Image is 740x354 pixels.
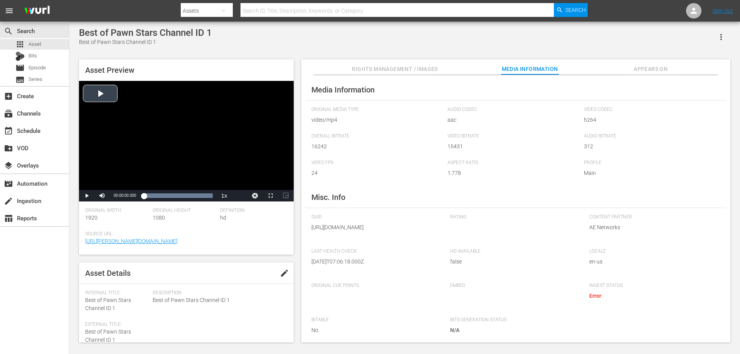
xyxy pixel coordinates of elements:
span: [DATE]T07:06:18.000Z [311,258,439,266]
span: AE Networks [589,223,716,232]
span: Overall Bitrate [311,133,444,139]
button: Search [554,3,588,17]
span: External Title: [85,322,149,328]
button: Fullscreen [263,190,278,201]
span: Asset [15,40,25,49]
span: Description: [153,290,284,296]
span: Create [4,92,13,101]
span: Bits Generation Status [450,317,577,323]
span: aac [447,116,580,124]
span: Ingest Status [589,283,716,289]
span: Series [15,75,25,84]
span: Best of Pawn Stars Channel ID 1 [85,297,131,311]
span: h264 [584,116,716,124]
span: Original Cue Points [311,283,439,289]
span: Misc. Info [311,193,345,202]
span: Original Width [85,208,149,214]
img: ans4CAIJ8jUAAAAAAAAAAAAAAAAAAAAAAAAgQb4GAAAAAAAAAAAAAAAAAAAAAAAAJMjXAAAAAAAAAAAAAAAAAAAAAAAAgAT5G... [18,2,55,20]
div: Progress Bar [144,193,212,198]
span: Episode [15,63,25,72]
span: Definition [220,208,284,214]
span: false [450,258,577,266]
span: edit [280,268,289,278]
span: Appears On [622,64,679,74]
button: Playback Rate [217,190,232,201]
span: Original Height [153,208,216,214]
span: hd [220,215,226,221]
span: 24 [311,169,444,177]
span: Bitable [311,317,439,323]
span: Original Media Type [311,107,444,113]
span: Best of Pawn Stars Channel ID 1 [153,296,284,304]
span: [URL][DOMAIN_NAME] [311,223,439,232]
span: 1080 [153,215,165,221]
button: edit [275,264,294,282]
span: Video Codec [584,107,716,113]
span: VOD [4,144,13,153]
span: Asset Details [85,268,131,278]
button: Play [79,190,94,201]
span: Locale [589,248,716,255]
span: Profile [584,160,716,166]
span: menu [5,6,14,15]
span: 15431 [447,143,580,151]
span: 1920 [85,215,98,221]
span: Aspect Ratio [447,160,580,166]
span: Bits [29,52,37,60]
span: Search [565,3,586,17]
span: 16242 [311,143,444,151]
span: Last Health Check [311,248,439,255]
span: Source Url [85,231,284,237]
span: Series [29,75,42,83]
span: Asset Preview [85,65,135,75]
span: Video Bitrate [447,133,580,139]
button: Jump To Time [247,190,263,201]
span: Episode [29,64,46,72]
span: GUID [311,214,439,220]
a: Sign Out [713,8,733,14]
a: [URL][PERSON_NAME][DOMAIN_NAME] [85,238,177,244]
span: Audio Codec [447,107,580,113]
span: Embed [450,283,577,289]
span: 312 [584,143,716,151]
span: Overlays [4,161,13,170]
span: Content Partner [589,214,716,220]
button: Picture-in-Picture [278,190,294,201]
span: Schedule [4,126,13,136]
span: Main [584,169,716,177]
div: Best of Pawn Stars Channel ID 1 [79,27,212,38]
span: N/A [450,327,459,333]
span: Error [589,293,601,299]
span: Rights Management / Images [352,64,437,74]
span: Audio Bitrate [584,133,716,139]
span: Best of Pawn Stars Channel ID 1 [85,329,131,343]
span: HD Available [450,248,577,255]
span: Channels [4,109,13,118]
span: Video FPS [311,160,444,166]
span: Internal Title: [85,290,149,296]
div: Bits [15,52,25,61]
div: Video Player [79,81,294,201]
span: video/mp4 [311,116,444,124]
span: Media Information [501,64,559,74]
span: Search [4,27,13,36]
span: No [311,326,439,334]
span: Rating [450,214,577,220]
span: 00:00:00.000 [114,193,136,198]
span: Asset [29,40,41,48]
button: Mute [94,190,110,201]
span: en-us [589,258,716,266]
span: Media Information [311,85,375,94]
span: Ingestion [4,196,13,206]
span: Automation [4,179,13,188]
span: Reports [4,214,13,223]
span: 1.778 [447,169,580,177]
div: Best of Pawn Stars Channel ID 1 [79,38,212,46]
